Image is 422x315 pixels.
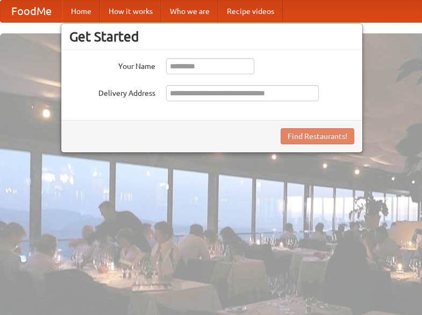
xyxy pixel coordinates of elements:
[69,85,155,99] label: Delivery Address
[69,29,354,45] h3: Get Started
[69,58,155,72] label: Your Name
[218,1,283,22] a: Recipe videos
[161,1,218,22] a: Who we are
[62,1,100,22] a: Home
[281,128,354,144] button: Find Restaurants!
[1,1,62,22] a: FoodMe
[100,1,161,22] a: How it works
